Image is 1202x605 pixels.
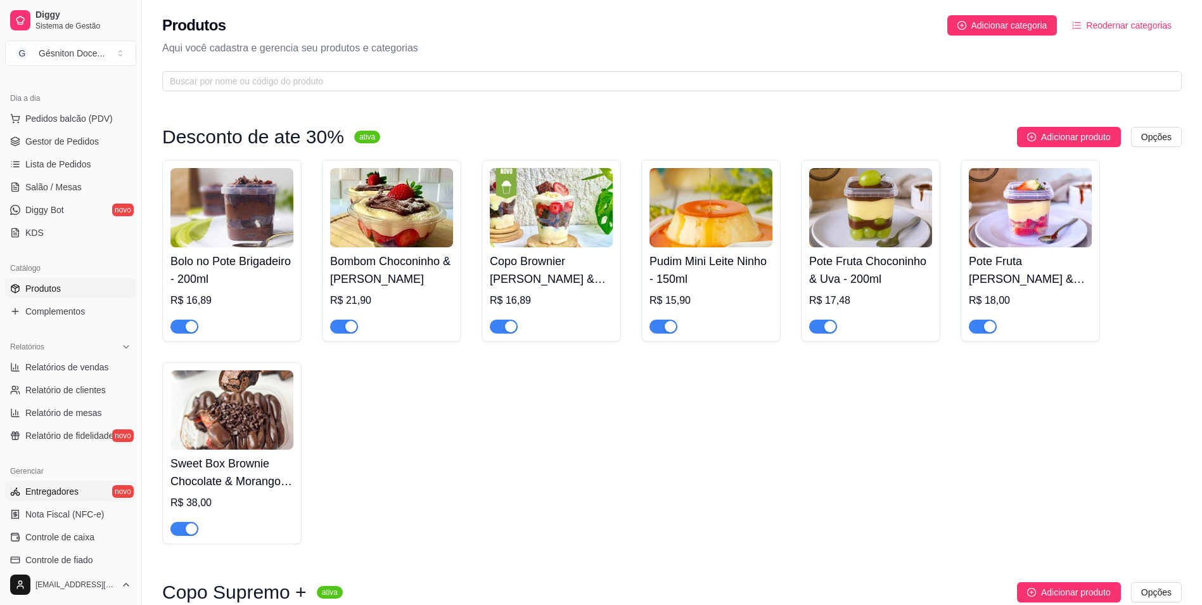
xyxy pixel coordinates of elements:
span: Complementos [25,305,85,318]
span: Gestor de Pedidos [25,135,99,148]
span: G [16,47,29,60]
div: R$ 16,89 [170,293,293,308]
a: Diggy Botnovo [5,200,136,220]
h2: Produtos [162,15,226,36]
div: Gésniton Doce ... [39,47,105,60]
span: plus-circle [1027,133,1036,141]
a: Gestor de Pedidos [5,131,136,152]
p: Aqui você cadastra e gerencia seu produtos e categorias [162,41,1182,56]
h4: Pudim Mini Leite Ninho - 150ml [649,252,772,288]
a: Relatório de clientes [5,380,136,400]
span: Controle de fiado [25,554,93,566]
span: Diggy [35,10,131,21]
div: R$ 21,90 [330,293,453,308]
button: Pedidos balcão (PDV) [5,108,136,129]
span: KDS [25,226,44,239]
span: Diggy Bot [25,204,64,216]
img: product-image [490,168,613,247]
button: Opções [1131,582,1182,602]
a: Relatórios de vendas [5,357,136,377]
button: Adicionar categoria [947,15,1058,36]
a: DiggySistema de Gestão [5,5,136,36]
button: [EMAIL_ADDRESS][DOMAIN_NAME] [5,569,136,600]
a: Lista de Pedidos [5,154,136,174]
h4: Pote Fruta Choconinho & Uva - 200ml [809,252,932,288]
span: Opções [1141,585,1172,599]
span: Nota Fiscal (NFC-e) [25,508,104,521]
span: Relatório de fidelidade [25,429,113,442]
span: Lista de Pedidos [25,158,91,171]
span: plus-circle [957,21,966,30]
div: Catálogo [5,258,136,278]
div: R$ 15,90 [649,293,772,308]
span: Adicionar produto [1041,130,1111,144]
a: Controle de caixa [5,527,136,547]
a: Controle de fiado [5,550,136,570]
h4: Pote Fruta [PERSON_NAME] & Morango - 200ml [969,252,1092,288]
button: Opções [1131,127,1182,147]
span: Produtos [25,282,61,295]
input: Buscar por nome ou código do produto [170,74,1164,88]
img: product-image [809,168,932,247]
sup: ativa [317,586,343,599]
sup: ativa [354,131,380,143]
a: Entregadoresnovo [5,481,136,502]
span: Opções [1141,130,1172,144]
img: product-image [969,168,1092,247]
span: Relatório de mesas [25,407,102,419]
h4: Sweet Box Brownie Chocolate & Morango - 300ml [170,455,293,490]
button: Select a team [5,41,136,66]
div: R$ 38,00 [170,495,293,511]
a: Relatório de mesas [5,403,136,423]
h3: Desconto de ate 30% [162,129,344,145]
h3: Copo Supremo + [162,585,307,600]
a: Nota Fiscal (NFC-e) [5,504,136,524]
span: Pedidos balcão (PDV) [25,112,113,125]
span: Entregadores [25,485,79,498]
span: Relatórios de vendas [25,361,109,374]
span: ordered-list [1072,21,1081,30]
div: Dia a dia [5,88,136,108]
span: Adicionar produto [1041,585,1111,599]
img: product-image [170,370,293,450]
a: Salão / Mesas [5,177,136,197]
div: R$ 16,89 [490,293,613,308]
a: Relatório de fidelidadenovo [5,426,136,446]
span: Relatórios [10,342,44,352]
span: Relatório de clientes [25,384,106,396]
img: product-image [170,168,293,247]
span: Sistema de Gestão [35,21,131,31]
button: Adicionar produto [1017,127,1121,147]
span: Controle de caixa [25,531,94,543]
span: plus-circle [1027,588,1036,597]
h4: Bombom Choconinho & [PERSON_NAME] [330,252,453,288]
span: Adicionar categoria [971,18,1047,32]
span: [EMAIL_ADDRESS][DOMAIN_NAME] [35,580,116,590]
a: KDS [5,223,136,243]
span: Salão / Mesas [25,181,82,193]
img: product-image [649,168,772,247]
div: R$ 18,00 [969,293,1092,308]
div: R$ 17,48 [809,293,932,308]
span: Reodernar categorias [1086,18,1172,32]
div: Gerenciar [5,461,136,481]
h4: Bolo no Pote Brigadeiro - 200ml [170,252,293,288]
h4: Copo Brownier [PERSON_NAME] & Morango - 200ml [490,252,613,288]
button: Adicionar produto [1017,582,1121,602]
a: Complementos [5,301,136,322]
button: Reodernar categorias [1062,15,1182,36]
a: Produtos [5,278,136,299]
img: product-image [330,168,453,247]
